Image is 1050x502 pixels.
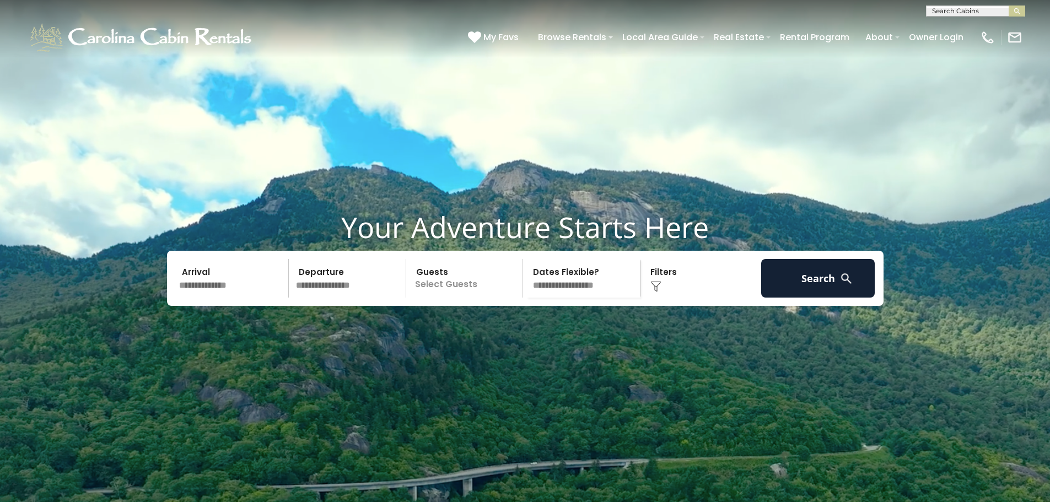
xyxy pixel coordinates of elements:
img: search-regular-white.png [839,272,853,285]
span: My Favs [483,30,519,44]
a: Rental Program [774,28,855,47]
a: Real Estate [708,28,769,47]
p: Select Guests [410,259,523,298]
a: My Favs [468,30,521,45]
h1: Your Adventure Starts Here [8,210,1042,244]
img: White-1-1-2.png [28,21,256,54]
a: Owner Login [903,28,969,47]
img: mail-regular-white.png [1007,30,1022,45]
a: About [860,28,898,47]
img: filter--v1.png [650,281,661,292]
a: Browse Rentals [532,28,612,47]
a: Local Area Guide [617,28,703,47]
img: phone-regular-white.png [980,30,995,45]
button: Search [761,259,875,298]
